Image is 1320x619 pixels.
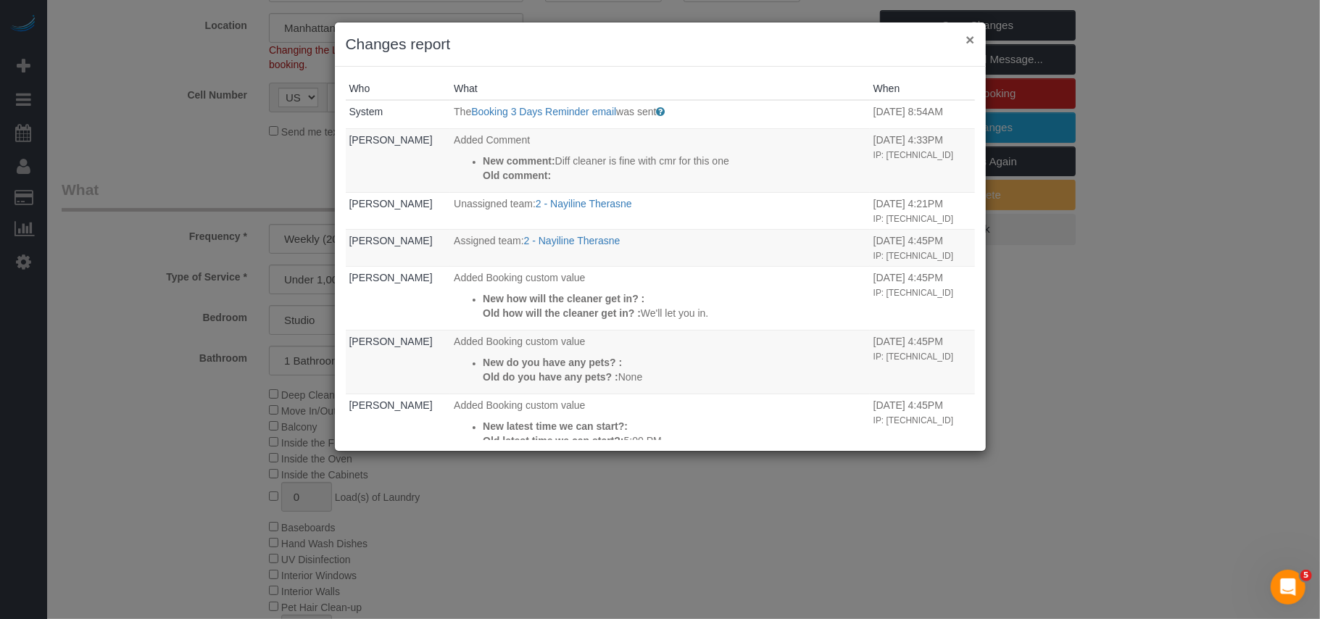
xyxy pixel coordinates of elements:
[483,307,641,319] strong: Old how will the cleaner get in? :
[450,78,870,100] th: What
[483,433,866,448] p: 5:00 PM
[349,336,433,347] a: [PERSON_NAME]
[483,370,866,384] p: None
[870,267,975,331] td: When
[450,129,870,193] td: What
[450,193,870,230] td: What
[873,288,953,298] small: IP: [TECHNICAL_ID]
[483,306,866,320] p: We'll let you in.
[346,394,451,458] td: Who
[346,230,451,267] td: Who
[454,235,524,246] span: Assigned team:
[335,22,986,451] sui-modal: Changes report
[349,134,433,146] a: [PERSON_NAME]
[346,78,451,100] th: Who
[483,371,618,383] strong: Old do you have any pets? :
[616,106,656,117] span: was sent
[483,435,624,446] strong: Old latest time we can start?:
[873,251,953,261] small: IP: [TECHNICAL_ID]
[873,150,953,160] small: IP: [TECHNICAL_ID]
[870,100,975,129] td: When
[524,235,620,246] a: 2 - Nayiline Therasne
[346,129,451,193] td: Who
[1300,570,1312,581] span: 5
[870,129,975,193] td: When
[483,420,628,432] strong: New latest time we can start?:
[349,399,433,411] a: [PERSON_NAME]
[346,267,451,331] td: Who
[450,100,870,129] td: What
[1271,570,1306,605] iframe: Intercom live chat
[873,415,953,425] small: IP: [TECHNICAL_ID]
[483,170,551,181] strong: Old comment:
[483,155,555,167] strong: New comment:
[346,193,451,230] td: Who
[349,106,383,117] a: System
[483,154,866,168] p: Diff cleaner is fine with cmr for this one
[870,230,975,267] td: When
[450,331,870,394] td: What
[483,357,622,368] strong: New do you have any pets? :
[450,267,870,331] td: What
[454,399,585,411] span: Added Booking custom value
[536,198,632,209] a: 2 - Nayiline Therasne
[454,106,471,117] span: The
[346,331,451,394] td: Who
[870,394,975,458] td: When
[873,352,953,362] small: IP: [TECHNICAL_ID]
[454,198,536,209] span: Unassigned team:
[870,331,975,394] td: When
[870,78,975,100] th: When
[346,100,451,129] td: Who
[454,336,585,347] span: Added Booking custom value
[483,293,644,304] strong: New how will the cleaner get in? :
[346,33,975,55] h3: Changes report
[349,272,433,283] a: [PERSON_NAME]
[454,272,585,283] span: Added Booking custom value
[870,193,975,230] td: When
[873,214,953,224] small: IP: [TECHNICAL_ID]
[966,32,974,47] button: ×
[450,394,870,458] td: What
[450,230,870,267] td: What
[454,134,530,146] span: Added Comment
[471,106,616,117] a: Booking 3 Days Reminder email
[349,198,433,209] a: [PERSON_NAME]
[349,235,433,246] a: [PERSON_NAME]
